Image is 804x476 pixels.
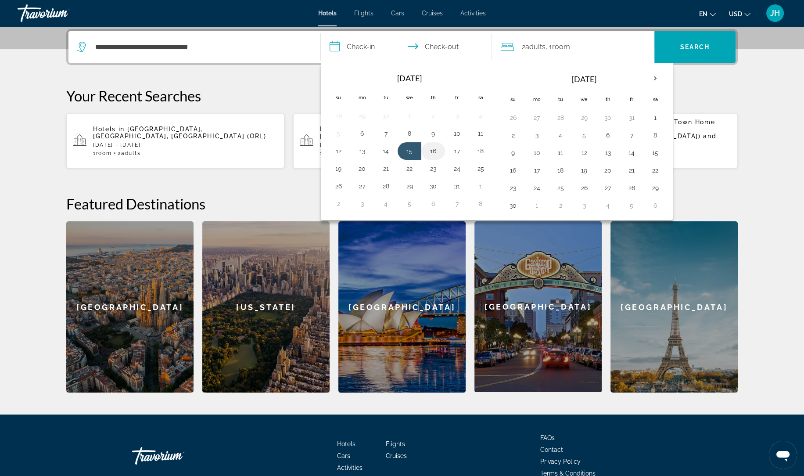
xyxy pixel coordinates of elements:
span: Activities [337,464,363,471]
button: Day 17 [450,145,464,157]
span: Search [680,43,710,50]
button: Day 30 [506,199,520,212]
button: Day 9 [426,127,440,140]
a: Sydney[GEOGRAPHIC_DATA] [338,221,466,393]
span: 2 [522,41,546,53]
a: Cruises [386,452,407,459]
button: Day 25 [474,162,488,175]
button: Day 3 [355,198,369,210]
button: Travelers: 2 adults, 0 children [492,31,654,63]
button: Day 26 [577,182,591,194]
button: Day 12 [577,147,591,159]
button: Day 5 [331,127,345,140]
button: Day 15 [402,145,416,157]
a: Cars [337,452,350,459]
span: Cars [391,10,404,17]
span: Room [552,43,570,51]
button: Day 30 [379,110,393,122]
h2: Featured Destinations [66,195,738,213]
button: Day 20 [355,162,369,175]
button: Day 6 [355,127,369,140]
div: [GEOGRAPHIC_DATA] [66,221,194,393]
button: Day 6 [426,198,440,210]
button: Day 8 [648,129,662,141]
button: Day 14 [625,147,639,159]
button: Day 3 [577,199,591,212]
button: Day 1 [402,110,416,122]
button: Day 7 [625,129,639,141]
button: Day 24 [530,182,544,194]
button: Day 18 [553,164,567,177]
button: Day 28 [553,112,567,124]
button: Hotels in [GEOGRAPHIC_DATA], [GEOGRAPHIC_DATA], [GEOGRAPHIC_DATA] (ORL)[DATE] - [DATE]1Room2Adults [66,113,284,169]
button: Day 4 [474,110,488,122]
span: Activities [460,10,486,17]
span: Adults [525,43,546,51]
a: Hotels [318,10,337,17]
button: Day 9 [506,147,520,159]
button: Day 27 [355,180,369,192]
div: [US_STATE] [202,221,330,393]
p: Your Recent Searches [66,87,738,105]
button: Day 21 [625,164,639,177]
button: Day 28 [379,180,393,192]
a: San Diego[GEOGRAPHIC_DATA] [474,221,602,393]
button: Day 23 [426,162,440,175]
table: Left calendar grid [327,69,492,213]
button: Day 8 [402,127,416,140]
button: Change currency [729,7,750,20]
button: Day 10 [530,147,544,159]
button: Day 30 [601,112,615,124]
button: Day 1 [530,199,544,212]
button: Day 2 [553,199,567,212]
span: 2 [118,150,140,156]
button: Day 12 [331,145,345,157]
div: Search widget [68,31,736,63]
div: [GEOGRAPHIC_DATA] [610,221,738,393]
button: Day 5 [402,198,416,210]
button: Day 2 [426,110,440,122]
button: Day 26 [506,112,520,124]
a: Flights [386,440,405,447]
input: Search hotel destination [94,40,307,54]
button: Day 23 [506,182,520,194]
button: Day 1 [474,180,488,192]
button: Day 24 [450,162,464,175]
button: Day 26 [331,180,345,192]
a: Paris[GEOGRAPHIC_DATA] [610,221,738,393]
button: Day 21 [379,162,393,175]
button: Day 27 [530,112,544,124]
button: Day 6 [648,199,662,212]
button: Day 4 [379,198,393,210]
button: Day 4 [553,129,567,141]
a: Cruises [422,10,443,17]
span: 1 [93,150,111,156]
a: FAQs [540,434,555,441]
button: Day 29 [577,112,591,124]
th: [DATE] [525,69,643,90]
div: [GEOGRAPHIC_DATA] [474,221,602,392]
button: Day 18 [474,145,488,157]
button: Day 15 [648,147,662,159]
a: Hotels [337,440,355,447]
a: Flights [354,10,373,17]
button: Day 25 [553,182,567,194]
th: [DATE] [350,69,469,88]
button: Day 19 [577,164,591,177]
span: Room [96,150,112,156]
button: Day 1 [648,112,662,124]
button: User Menu [764,4,786,22]
button: Day 20 [601,164,615,177]
button: Day 17 [530,164,544,177]
button: Day 2 [331,198,345,210]
button: Day 3 [530,129,544,141]
button: Hotels in [GEOGRAPHIC_DATA], [GEOGRAPHIC_DATA], [GEOGRAPHIC_DATA] (ORL)[DATE] - [DATE]1Room2Adults [293,113,511,169]
button: Day 2 [506,129,520,141]
p: [DATE] - [DATE] [320,142,504,148]
a: Barcelona[GEOGRAPHIC_DATA] [66,221,194,393]
button: Day 30 [426,180,440,192]
table: Right calendar grid [501,69,667,214]
button: Day 19 [331,162,345,175]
